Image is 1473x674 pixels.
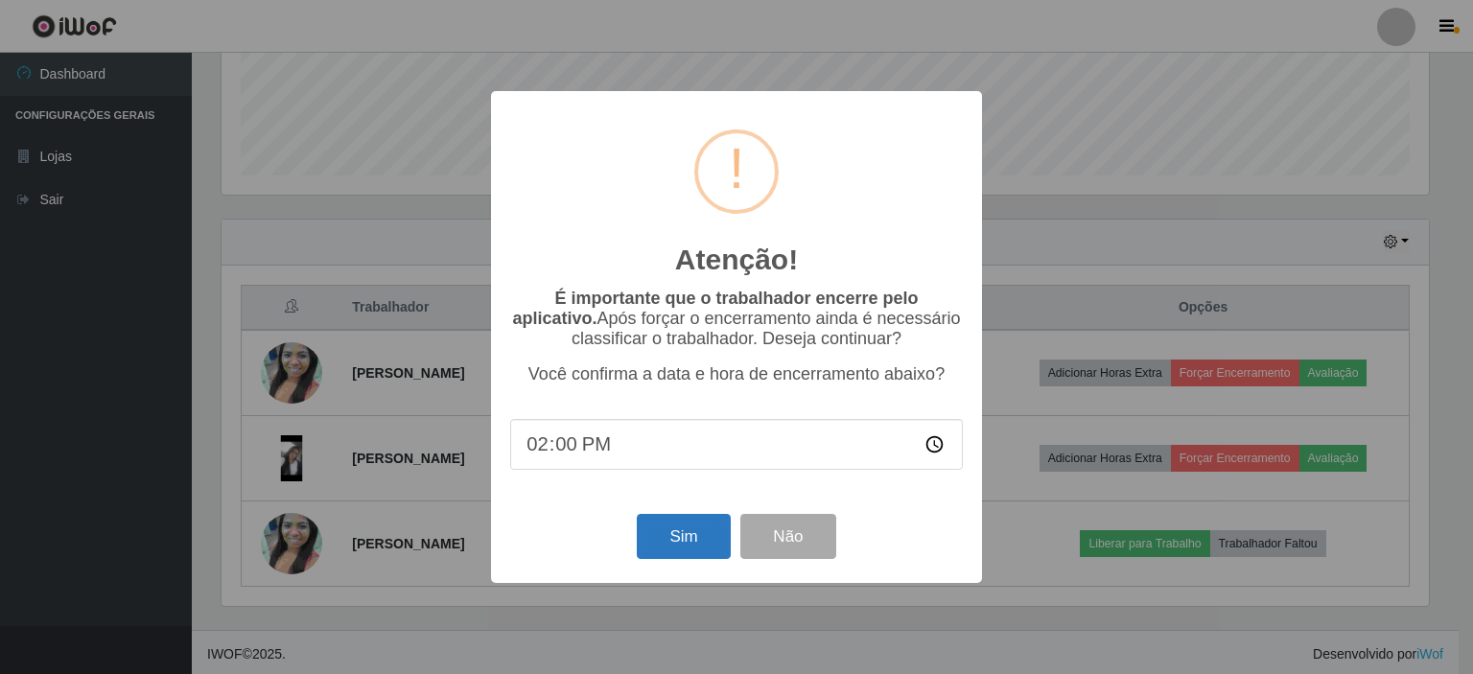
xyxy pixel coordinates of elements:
button: Sim [637,514,730,559]
p: Após forçar o encerramento ainda é necessário classificar o trabalhador. Deseja continuar? [510,289,963,349]
b: É importante que o trabalhador encerre pelo aplicativo. [512,289,918,328]
p: Você confirma a data e hora de encerramento abaixo? [510,364,963,384]
button: Não [740,514,835,559]
h2: Atenção! [675,243,798,277]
